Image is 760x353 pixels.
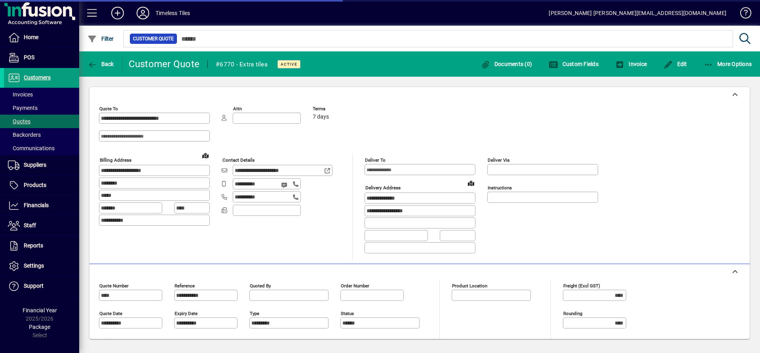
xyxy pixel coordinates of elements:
a: Communications [4,142,79,155]
mat-label: Type [250,310,259,316]
span: 7 days [313,114,329,120]
mat-label: Quote number [99,283,129,288]
a: Knowledge Base [734,2,750,27]
span: Invoices [8,91,33,98]
span: Payments [8,105,38,111]
mat-label: Title [99,338,108,344]
span: POS [24,54,34,60]
mat-label: Status [341,310,354,316]
button: Filter [85,32,116,46]
span: More Options [704,61,752,67]
button: Back [85,57,116,71]
a: Quotes [4,115,79,128]
span: Edit [663,61,687,67]
a: Financials [4,196,79,215]
app-page-header-button: Back [79,57,123,71]
mat-label: Product location [452,283,487,288]
a: Invoices [4,88,79,101]
a: View on map [199,149,212,162]
a: POS [4,48,79,68]
mat-label: Rounding [563,310,582,316]
span: Documents (0) [481,61,532,67]
a: Suppliers [4,155,79,175]
button: More Options [702,57,754,71]
span: Filter [87,36,114,42]
mat-label: Instructions [488,185,512,191]
a: View on map [465,177,477,189]
a: Support [4,276,79,296]
span: Staff [24,222,36,228]
a: Home [4,28,79,47]
button: Edit [661,57,689,71]
span: Reports [24,242,43,249]
span: Suppliers [24,162,46,168]
button: Send SMS [275,176,294,194]
span: Customers [24,74,51,81]
span: Backorders [8,132,41,138]
mat-label: Deliver To [365,157,386,163]
span: Financial Year [23,307,57,313]
div: Timeless Tiles [156,7,190,19]
button: Invoice [613,57,649,71]
span: Invoice [615,61,647,67]
mat-label: Quote date [99,310,122,316]
mat-label: Attn [233,106,242,111]
mat-label: Expiry date [175,310,198,316]
a: Settings [4,256,79,276]
mat-label: Quote To [99,106,118,111]
button: Documents (0) [479,57,534,71]
a: Products [4,176,79,195]
mat-label: Quoted by [250,283,271,288]
span: Products [24,182,46,188]
button: Add [105,6,130,20]
a: Reports [4,236,79,256]
div: #6770 - Extra tiles [216,58,268,71]
a: Payments [4,101,79,115]
button: Profile [130,6,156,20]
span: Home [24,34,38,40]
mat-label: Deliver via [488,157,509,163]
mat-label: Order number [341,283,369,288]
span: Customer Quote [133,35,174,43]
span: Settings [24,262,44,269]
span: Support [24,283,44,289]
span: Financials [24,202,49,208]
span: Active [281,62,297,67]
mat-label: Freight (excl GST) [563,283,600,288]
span: Communications [8,145,55,151]
span: Terms [313,106,360,111]
a: Staff [4,216,79,236]
span: Quotes [8,118,30,125]
span: Package [29,324,50,330]
div: [PERSON_NAME] [PERSON_NAME][EMAIL_ADDRESS][DOMAIN_NAME] [549,7,726,19]
button: Custom Fields [547,57,600,71]
span: Back [87,61,114,67]
span: Custom Fields [549,61,598,67]
mat-label: Reference [175,283,195,288]
a: Backorders [4,128,79,142]
div: Customer Quote [129,58,200,70]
